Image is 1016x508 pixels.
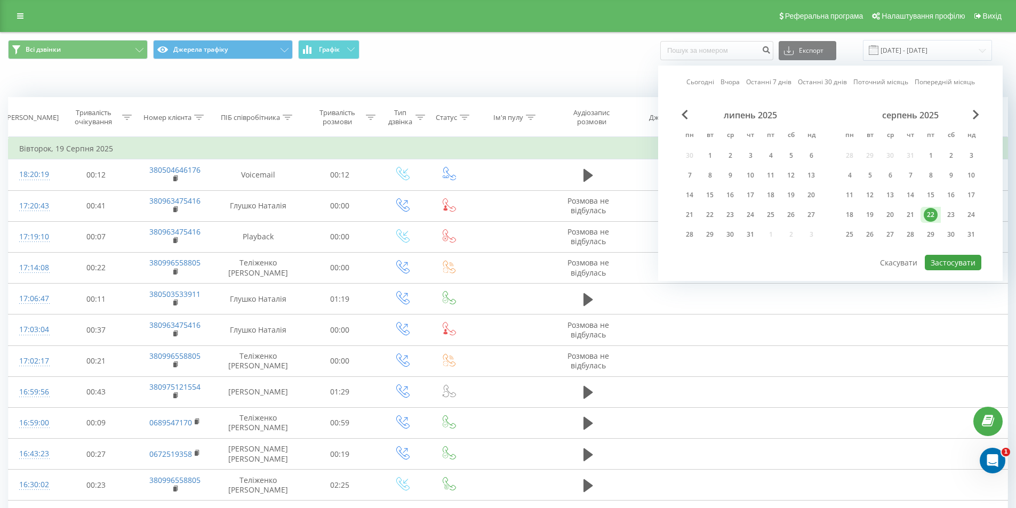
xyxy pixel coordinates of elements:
[26,45,61,54] span: Всі дзвінки
[703,188,717,202] div: 15
[703,149,717,163] div: 1
[561,108,622,126] div: Аудіозапис розмови
[221,113,280,122] div: ПІБ співробітника
[843,228,857,241] div: 25
[19,196,47,216] div: 17:20:43
[923,128,939,144] abbr: п’ятниця
[723,228,737,241] div: 30
[781,187,801,203] div: сб 19 лип 2025 р.
[882,128,898,144] abbr: середа
[149,196,201,206] a: 380963475416
[301,439,379,470] td: 00:19
[649,113,679,122] div: Джерело
[703,208,717,222] div: 22
[860,227,880,243] div: вт 26 серп 2025 р.
[700,187,720,203] div: вт 15 лип 2025 р.
[804,208,818,222] div: 27
[683,228,697,241] div: 28
[682,110,688,119] span: Previous Month
[679,207,700,223] div: пн 21 лип 2025 р.
[743,208,757,222] div: 24
[880,187,900,203] div: ср 13 серп 2025 р.
[944,228,958,241] div: 30
[723,149,737,163] div: 2
[804,188,818,202] div: 20
[215,345,301,376] td: Теліженко [PERSON_NAME]
[679,227,700,243] div: пн 28 лип 2025 р.
[19,164,47,185] div: 18:20:19
[924,208,938,222] div: 22
[660,41,773,60] input: Пошук за номером
[843,168,857,182] div: 4
[19,351,47,372] div: 17:02:17
[964,149,978,163] div: 3
[740,207,761,223] div: чт 24 лип 2025 р.
[863,188,877,202] div: 12
[215,407,301,438] td: Теліженко [PERSON_NAME]
[964,208,978,222] div: 24
[720,227,740,243] div: ср 30 лип 2025 р.
[723,188,737,202] div: 16
[964,168,978,182] div: 10
[944,168,958,182] div: 9
[801,148,821,164] div: нд 6 лип 2025 р.
[903,228,917,241] div: 28
[761,167,781,183] div: пт 11 лип 2025 р.
[973,110,979,119] span: Next Month
[801,187,821,203] div: нд 20 лип 2025 р.
[721,77,740,87] a: Вчора
[149,351,201,361] a: 380996558805
[19,227,47,247] div: 17:19:10
[880,207,900,223] div: ср 20 серп 2025 р.
[149,165,201,175] a: 380504646176
[941,167,961,183] div: сб 9 серп 2025 р.
[784,188,798,202] div: 19
[702,128,718,144] abbr: вівторок
[301,376,379,407] td: 01:29
[903,188,917,202] div: 14
[743,188,757,202] div: 17
[804,168,818,182] div: 13
[779,41,836,60] button: Експорт
[882,12,965,20] span: Налаштування профілю
[924,149,938,163] div: 1
[941,227,961,243] div: сб 30 серп 2025 р.
[683,188,697,202] div: 14
[301,407,379,438] td: 00:59
[784,168,798,182] div: 12
[743,149,757,163] div: 3
[941,187,961,203] div: сб 16 серп 2025 р.
[784,208,798,222] div: 26
[388,108,413,126] div: Тип дзвінка
[149,289,201,299] a: 380503533911
[301,345,379,376] td: 00:00
[902,128,918,144] abbr: четвер
[58,470,135,501] td: 00:23
[961,207,981,223] div: нд 24 серп 2025 р.
[301,221,379,252] td: 00:00
[860,187,880,203] div: вт 12 серп 2025 р.
[963,128,979,144] abbr: неділя
[839,227,860,243] div: пн 25 серп 2025 р.
[319,46,340,53] span: Графік
[720,207,740,223] div: ср 23 лип 2025 р.
[961,227,981,243] div: нд 31 серп 2025 р.
[683,168,697,182] div: 7
[764,188,778,202] div: 18
[801,207,821,223] div: нд 27 лип 2025 р.
[700,148,720,164] div: вт 1 лип 2025 р.
[493,113,523,122] div: Ім'я пулу
[58,159,135,190] td: 00:12
[853,77,908,87] a: Поточний місяць
[679,167,700,183] div: пн 7 лип 2025 р.
[964,228,978,241] div: 31
[679,187,700,203] div: пн 14 лип 2025 р.
[900,227,921,243] div: чт 28 серп 2025 р.
[843,188,857,202] div: 11
[149,449,192,459] a: 0672519358
[961,167,981,183] div: нд 10 серп 2025 р.
[880,227,900,243] div: ср 27 серп 2025 р.
[298,40,359,59] button: Графік
[763,128,779,144] abbr: п’ятниця
[839,187,860,203] div: пн 11 серп 2025 р.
